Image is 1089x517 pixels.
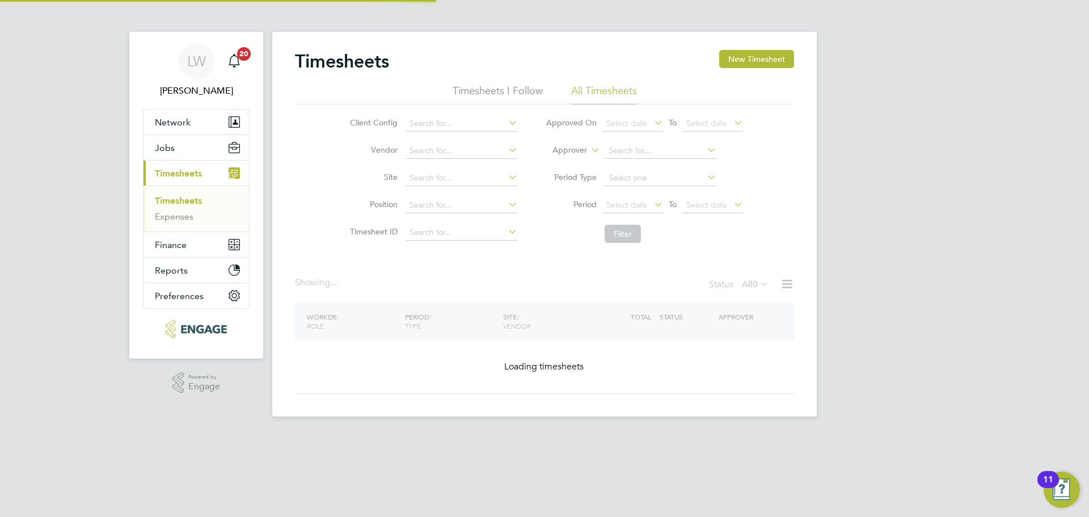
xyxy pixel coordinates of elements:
h2: Timesheets [295,50,389,73]
div: Timesheets [143,186,249,232]
nav: Main navigation [129,32,263,359]
span: To [665,197,680,212]
span: ... [330,277,337,288]
button: Preferences [143,283,249,308]
label: Period Type [546,172,597,182]
div: Status [709,277,771,293]
a: Timesheets [155,195,202,206]
span: To [665,115,680,130]
span: Engage [188,382,220,392]
span: Select date [606,200,647,210]
span: Select date [686,200,727,210]
span: Preferences [155,291,204,301]
label: Approved On [546,117,597,128]
span: Finance [155,239,187,250]
span: 0 [753,279,758,290]
span: LW [187,54,206,69]
button: Finance [143,232,249,257]
label: Approver [536,145,587,156]
label: Site [347,172,398,182]
span: Select date [606,118,647,128]
input: Search for... [406,116,517,132]
label: Timesheet ID [347,226,398,237]
input: Search for... [406,225,517,241]
span: Jobs [155,142,175,153]
span: 20 [237,47,251,61]
label: Position [347,199,398,209]
span: Timesheets [155,168,202,179]
a: LW[PERSON_NAME] [143,43,250,98]
input: Select one [605,170,716,186]
div: Showing [295,277,339,289]
span: Reports [155,265,188,276]
span: Select date [686,118,727,128]
input: Search for... [406,143,517,159]
button: Filter [605,225,641,243]
button: Jobs [143,135,249,160]
button: Open Resource Center, 11 new notifications [1044,472,1080,508]
button: Reports [143,258,249,283]
a: 20 [223,43,246,79]
a: Go to home page [143,320,250,338]
input: Search for... [406,170,517,186]
input: Search for... [605,143,716,159]
li: All Timesheets [571,84,637,104]
img: xede-logo-retina.png [166,320,226,338]
button: Network [143,110,249,134]
li: Timesheets I Follow [453,84,543,104]
label: Period [546,199,597,209]
button: Timesheets [143,161,249,186]
span: Lana Williams [143,84,250,98]
a: Powered byEngage [172,372,221,394]
div: 11 [1043,480,1053,494]
span: Network [155,117,191,128]
input: Search for... [406,197,517,213]
label: Vendor [347,145,398,155]
a: Expenses [155,211,193,222]
span: Powered by [188,372,220,382]
label: All [742,279,769,290]
label: Client Config [347,117,398,128]
button: New Timesheet [719,50,794,68]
